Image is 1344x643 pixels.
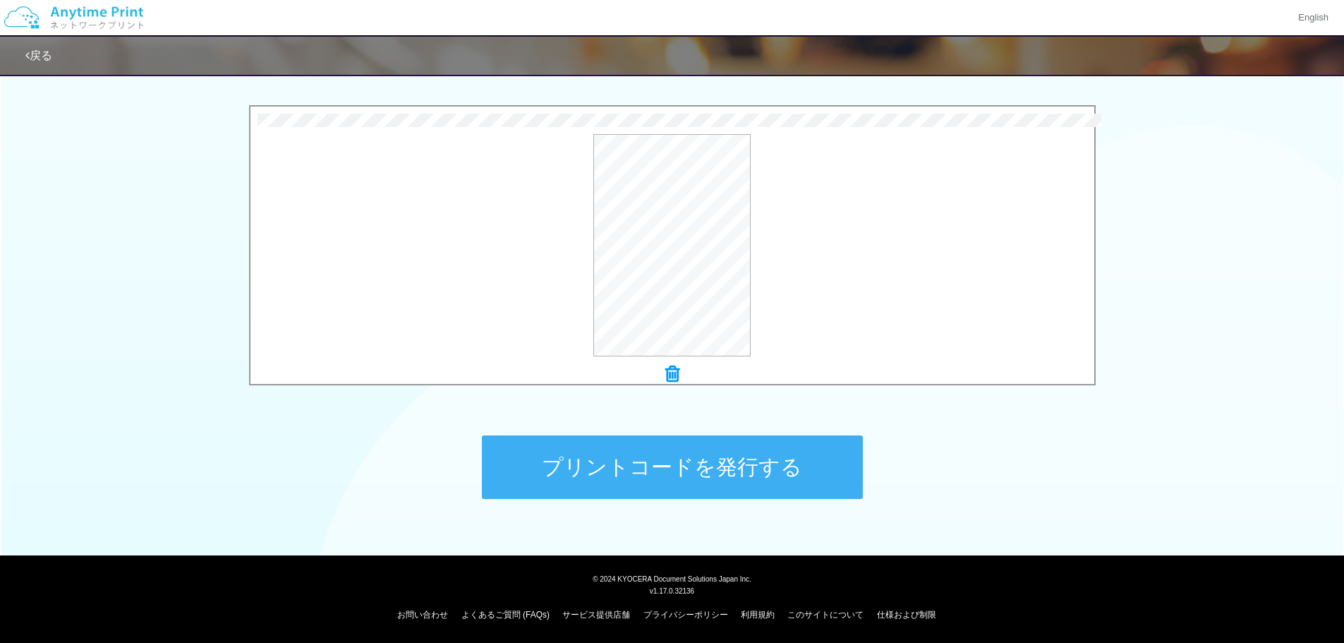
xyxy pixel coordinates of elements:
[461,610,550,620] a: よくあるご質問 (FAQs)
[482,435,863,499] button: プリントコードを発行する
[593,574,751,583] span: © 2024 KYOCERA Document Solutions Japan Inc.
[643,610,728,620] a: プライバシーポリシー
[650,587,694,595] span: v1.17.0.32136
[562,610,630,620] a: サービス提供店舗
[25,49,52,61] a: 戻る
[397,610,448,620] a: お問い合わせ
[741,610,775,620] a: 利用規約
[877,610,936,620] a: 仕様および制限
[787,610,864,620] a: このサイトについて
